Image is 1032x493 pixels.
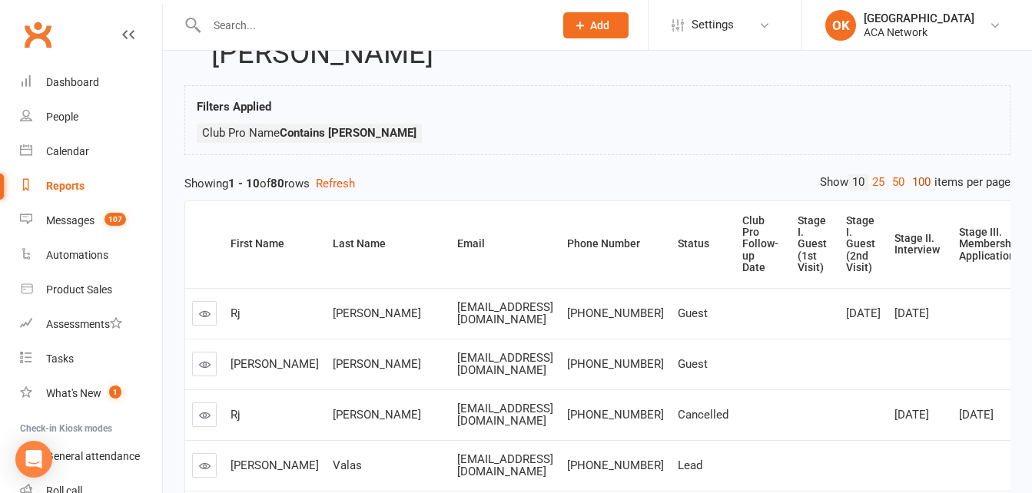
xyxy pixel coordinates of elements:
div: People [46,111,78,123]
span: [PERSON_NAME] [333,408,421,422]
span: [DATE] [894,408,929,422]
div: Show items per page [820,174,1010,190]
span: [EMAIL_ADDRESS][DOMAIN_NAME] [457,402,553,428]
div: Stage II. Interview [894,233,940,256]
a: Reports [20,169,162,203]
div: Status [678,238,723,250]
span: Lead [678,458,702,472]
span: [DATE] [959,408,994,422]
a: Product Sales [20,273,162,307]
span: Rj [231,306,241,320]
span: [EMAIL_ADDRESS][DOMAIN_NAME] [457,452,553,479]
div: Stage I. Guest (1st Visit) [798,215,827,274]
div: Assessments [46,318,122,330]
span: Rj [231,408,241,422]
div: Messages [46,214,95,227]
span: 1 [109,385,121,399]
div: Tasks [46,352,74,365]
a: Assessments [20,307,162,342]
span: [PHONE_NUMBER] [567,458,664,472]
div: Showing of rows [184,174,1010,193]
span: [PERSON_NAME] [231,357,319,371]
a: 10 [848,174,868,190]
span: Guest [678,357,708,371]
div: Automations [46,249,108,261]
span: Cancelled [678,408,728,422]
a: What's New1 [20,376,162,411]
span: [PHONE_NUMBER] [567,408,664,422]
a: General attendance kiosk mode [20,439,162,474]
span: [EMAIL_ADDRESS][DOMAIN_NAME] [457,351,553,378]
span: Guest [678,306,708,320]
div: Stage III. Membership Application [959,227,1020,262]
div: General attendance [46,450,140,462]
div: ACA Network [864,25,974,39]
div: Email [457,238,548,250]
a: Automations [20,238,162,273]
div: Phone Number [567,238,659,250]
span: Valas [333,458,362,472]
div: OK [825,10,856,41]
span: [DATE] [846,306,881,320]
a: People [20,100,162,134]
div: Product Sales [46,283,112,296]
div: Reports [46,180,85,192]
a: Clubworx [18,15,57,54]
span: [EMAIL_ADDRESS][DOMAIN_NAME] [457,300,553,327]
div: [GEOGRAPHIC_DATA] [864,12,974,25]
input: Search... [202,15,543,36]
span: Settings [692,8,734,42]
span: Club Pro Name [202,126,416,140]
div: Calendar [46,145,89,157]
strong: 80 [270,177,284,190]
a: Dashboard [20,65,162,100]
span: Add [590,19,609,31]
button: Refresh [316,174,355,193]
a: Calendar [20,134,162,169]
a: 25 [868,174,888,190]
a: Tasks [20,342,162,376]
a: 50 [888,174,908,190]
div: Club Pro Follow-up Date [742,215,778,274]
span: [PHONE_NUMBER] [567,306,664,320]
span: 107 [105,213,126,226]
div: Open Intercom Messenger [15,441,52,478]
strong: Filters Applied [197,100,271,114]
a: Messages 107 [20,203,162,238]
div: First Name [231,238,314,250]
span: [DATE] [894,306,929,320]
span: [PERSON_NAME] [231,458,319,472]
strong: Contains [PERSON_NAME] [280,126,416,140]
button: Add [563,12,629,38]
strong: 1 - 10 [228,177,260,190]
div: What's New [46,387,101,399]
span: [PERSON_NAME] [333,306,421,320]
div: Last Name [333,238,438,250]
span: [PERSON_NAME] [333,357,421,371]
div: Dashboard [46,76,99,88]
div: Stage I. Guest (2nd Visit) [846,215,875,274]
a: 100 [908,174,934,190]
span: [PHONE_NUMBER] [567,357,664,371]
